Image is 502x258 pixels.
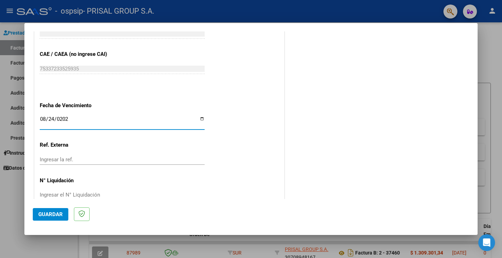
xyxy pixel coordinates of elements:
[40,102,112,110] p: Fecha de Vencimiento
[40,177,112,185] p: N° Liquidación
[33,208,68,221] button: Guardar
[38,211,63,218] span: Guardar
[478,234,495,251] div: Open Intercom Messenger
[40,50,112,58] p: CAE / CAEA (no ingrese CAI)
[40,141,112,149] p: Ref. Externa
